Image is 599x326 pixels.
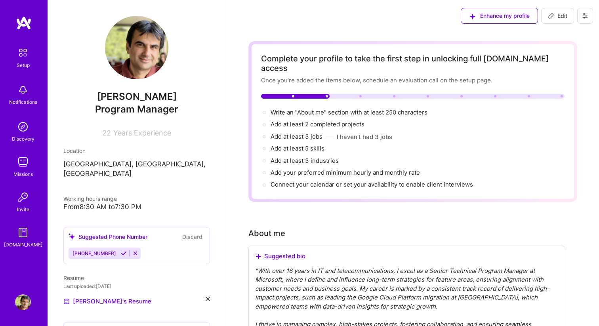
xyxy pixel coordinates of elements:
[63,203,210,211] div: From 8:30 AM to 7:30 PM
[255,253,261,259] i: icon SuggestedTeams
[17,205,29,214] div: Invite
[63,147,210,155] div: Location
[15,294,31,310] img: User Avatar
[72,250,116,256] span: [PHONE_NUMBER]
[271,133,322,140] span: Add at least 3 jobs
[548,12,567,20] span: Edit
[180,232,205,241] button: Discard
[271,120,364,128] span: Add at least 2 completed projects
[4,240,42,249] div: [DOMAIN_NAME]
[12,135,34,143] div: Discovery
[337,133,392,141] button: I haven't had 3 jobs
[15,82,31,98] img: bell
[113,129,171,137] span: Years Experience
[102,129,111,137] span: 22
[132,250,138,256] i: Reject
[15,189,31,205] img: Invite
[13,294,33,310] a: User Avatar
[271,157,339,164] span: Add at least 3 industries
[15,44,31,61] img: setup
[9,98,37,106] div: Notifications
[17,61,30,69] div: Setup
[63,297,151,306] a: [PERSON_NAME]'s Resume
[69,233,75,240] i: icon SuggestedTeams
[541,8,574,24] button: Edit
[13,170,33,178] div: Missions
[271,169,420,176] span: Add your preferred minimum hourly and monthly rate
[271,181,473,188] span: Connect your calendar or set your availability to enable client interviews
[255,252,559,260] div: Suggested bio
[206,297,210,301] i: icon Close
[105,16,168,79] img: User Avatar
[261,54,565,73] div: Complete your profile to take the first step in unlocking full [DOMAIN_NAME] access
[63,275,84,281] span: Resume
[69,233,147,241] div: Suggested Phone Number
[95,103,178,115] span: Program Manager
[15,154,31,170] img: teamwork
[63,298,70,305] img: Resume
[271,145,324,152] span: Add at least 5 skills
[121,250,127,256] i: Accept
[63,282,210,290] div: Last uploaded: [DATE]
[15,225,31,240] img: guide book
[63,160,210,179] p: [GEOGRAPHIC_DATA], [GEOGRAPHIC_DATA], [GEOGRAPHIC_DATA]
[261,76,565,84] div: Once you’re added the items below, schedule an evaluation call on the setup page.
[16,16,32,30] img: logo
[15,119,31,135] img: discovery
[248,227,285,239] div: About me
[63,91,210,103] span: [PERSON_NAME]
[63,195,117,202] span: Working hours range
[271,109,429,116] span: Write an "About me" section with at least 250 characters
